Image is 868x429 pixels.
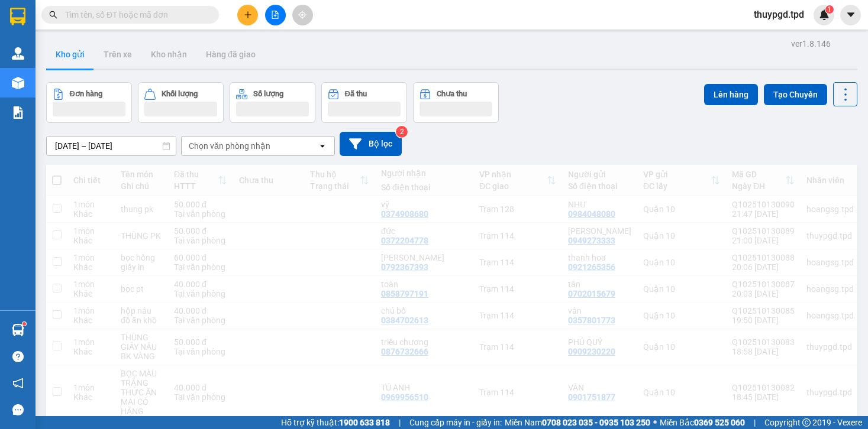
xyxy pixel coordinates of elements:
button: aim [292,5,313,25]
button: Lên hàng [704,84,758,105]
span: thuypgd.tpd [744,7,814,22]
span: message [12,404,24,415]
img: warehouse-icon [12,77,24,89]
sup: 1 [22,322,26,326]
div: Đơn hàng [70,90,102,98]
span: Miền Bắc [660,416,745,429]
svg: open [318,141,327,151]
button: plus [237,5,258,25]
input: Select a date range. [47,136,176,155]
strong: 0369 525 060 [694,418,745,427]
div: ver 1.8.146 [791,37,831,50]
img: solution-icon [12,106,24,119]
span: copyright [802,418,811,427]
span: Hỗ trợ kỹ thuật: [281,416,390,429]
div: Số lượng [253,90,283,98]
button: Hàng đã giao [196,40,265,69]
input: Tìm tên, số ĐT hoặc mã đơn [65,8,205,21]
span: Miền Nam [505,416,650,429]
button: Số lượng [230,82,315,123]
button: Khối lượng [138,82,224,123]
sup: 1 [825,5,834,14]
strong: 0708 023 035 - 0935 103 250 [542,418,650,427]
button: caret-down [840,5,861,25]
img: warehouse-icon [12,47,24,60]
span: notification [12,378,24,389]
button: Trên xe [94,40,141,69]
span: aim [298,11,306,19]
span: Cung cấp máy in - giấy in: [409,416,502,429]
img: logo-vxr [10,8,25,25]
span: plus [244,11,252,19]
button: Đã thu [321,82,407,123]
button: Bộ lọc [340,132,402,156]
span: 1 [827,5,831,14]
span: question-circle [12,351,24,362]
button: Kho nhận [141,40,196,69]
span: search [49,11,57,19]
sup: 2 [396,126,408,138]
button: Đơn hàng [46,82,132,123]
span: file-add [271,11,279,19]
button: Tạo Chuyến [764,84,827,105]
button: Chưa thu [413,82,499,123]
span: ⚪️ [653,420,657,425]
div: Đã thu [345,90,367,98]
img: warehouse-icon [12,324,24,336]
button: file-add [265,5,286,25]
button: Kho gửi [46,40,94,69]
div: Chọn văn phòng nhận [189,140,270,152]
span: | [399,416,401,429]
span: | [754,416,756,429]
img: icon-new-feature [819,9,830,20]
strong: 1900 633 818 [339,418,390,427]
div: Chưa thu [437,90,467,98]
div: Khối lượng [162,90,198,98]
span: caret-down [846,9,856,20]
